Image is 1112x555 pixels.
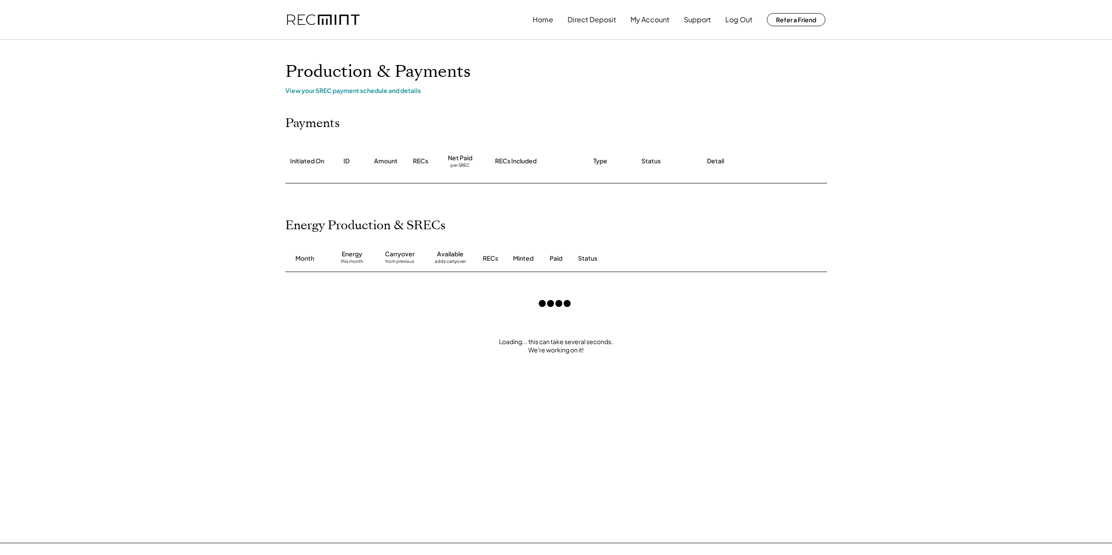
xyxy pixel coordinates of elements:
[277,338,836,355] div: Loading... this can take several seconds. We're working on it!
[513,254,533,263] div: Minted
[495,157,537,165] div: RECs Included
[285,86,827,94] div: View your SREC payment schedule and details
[385,250,415,259] div: Carryover
[533,11,553,28] button: Home
[593,157,607,165] div: Type
[767,13,825,26] button: Refer a Friend
[295,254,314,263] div: Month
[341,259,363,267] div: this month
[435,259,466,267] div: adds carryover
[290,157,324,165] div: Initiated On
[437,250,464,259] div: Available
[725,11,752,28] button: Log Out
[550,254,562,263] div: Paid
[684,11,711,28] button: Support
[342,250,362,259] div: Energy
[450,162,470,169] div: per SREC
[630,11,669,28] button: My Account
[448,154,472,162] div: Net Paid
[413,157,428,165] div: RECs
[374,157,398,165] div: Amount
[343,157,350,165] div: ID
[385,259,414,267] div: from previous
[483,254,498,263] div: RECs
[707,157,724,165] div: Detail
[287,14,360,25] img: recmint-logotype%403x.png
[578,254,727,263] div: Status
[285,116,340,131] h2: Payments
[568,11,616,28] button: Direct Deposit
[285,218,446,233] h2: Energy Production & SRECs
[641,157,661,165] div: Status
[285,62,827,82] h1: Production & Payments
